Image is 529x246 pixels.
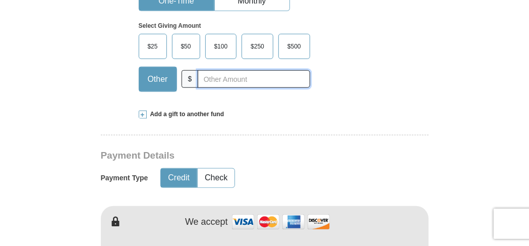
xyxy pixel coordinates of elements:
[246,39,269,54] span: $250
[282,39,306,54] span: $500
[185,217,228,228] h4: We accept
[143,72,173,87] span: Other
[147,110,224,119] span: Add a gift to another fund
[198,70,310,88] input: Other Amount
[176,39,196,54] span: $50
[209,39,233,54] span: $100
[143,39,163,54] span: $25
[139,22,201,29] strong: Select Giving Amount
[198,169,234,187] button: Check
[161,169,197,187] button: Credit
[101,150,358,162] h3: Payment Details
[101,174,148,182] h5: Payment Type
[230,211,331,233] img: credit cards accepted
[182,70,199,88] span: $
